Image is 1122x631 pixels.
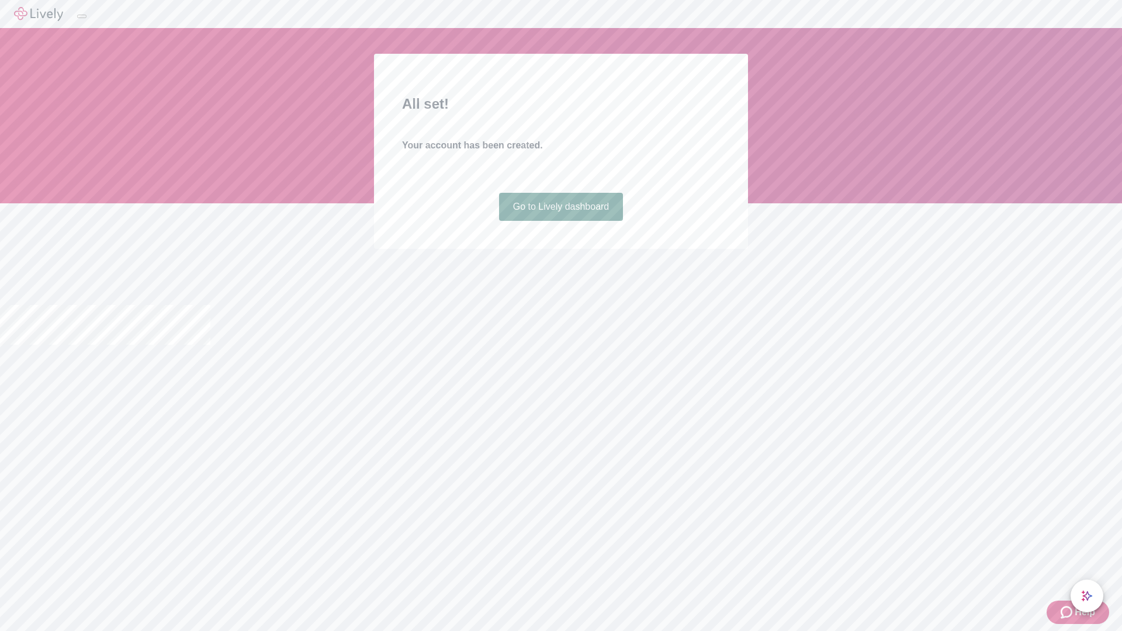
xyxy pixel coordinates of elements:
[402,93,720,115] h2: All set!
[77,15,86,18] button: Log out
[1081,590,1093,602] svg: Lively AI Assistant
[402,138,720,152] h4: Your account has been created.
[1071,580,1103,612] button: chat
[14,7,63,21] img: Lively
[1061,605,1075,619] svg: Zendesk support icon
[1047,601,1109,624] button: Zendesk support iconHelp
[499,193,624,221] a: Go to Lively dashboard
[1075,605,1095,619] span: Help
